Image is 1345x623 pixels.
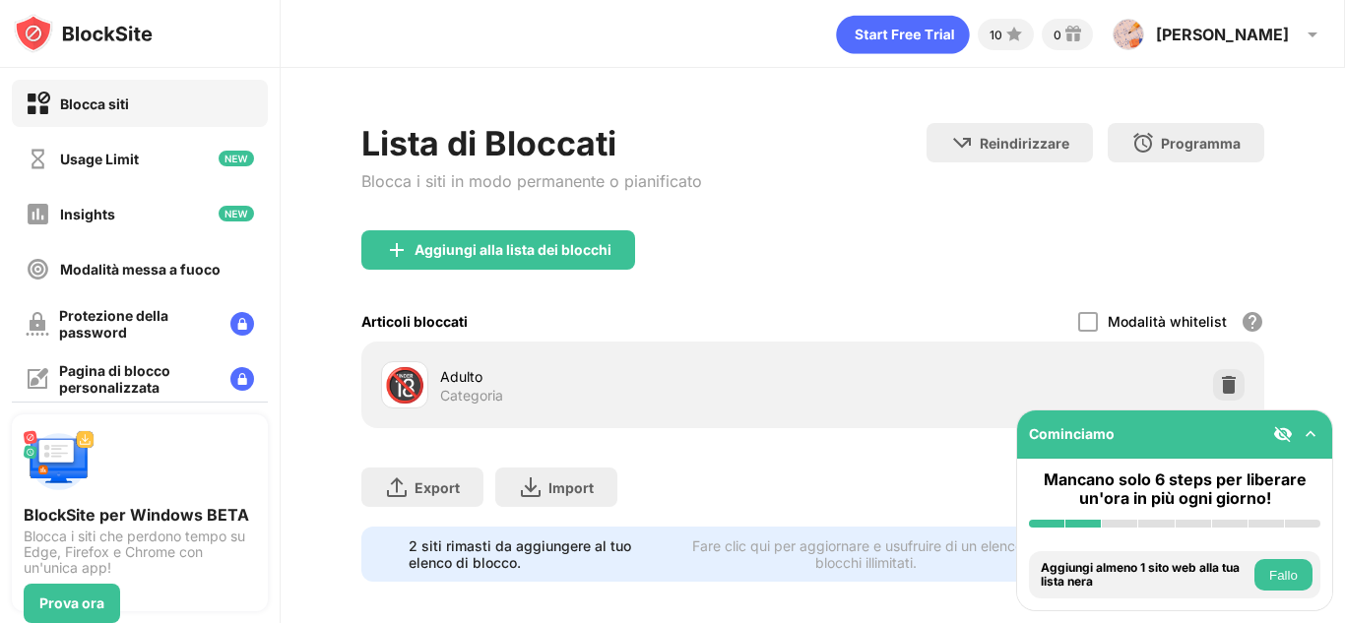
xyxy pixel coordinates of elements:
div: Cominciamo [1029,425,1115,442]
img: new-icon.svg [219,151,254,166]
div: Prova ora [39,595,104,611]
div: 2 siti rimasti da aggiungere al tuo elenco di blocco. [409,537,675,571]
div: Lista di Bloccati [361,123,702,163]
img: block-on.svg [26,92,50,116]
div: Insights [60,206,115,222]
div: 🔞 [384,365,425,405]
img: time-usage-off.svg [26,147,50,171]
img: points-small.svg [1002,23,1026,46]
div: Import [548,479,594,496]
img: focus-off.svg [26,257,50,281]
div: Mancano solo 6 steps per liberare un'ora in più ogni giorno! [1029,470,1320,508]
img: password-protection-off.svg [26,312,49,336]
div: Fare clic qui per aggiornare e usufruire di un elenco di blocchi illimitati. [687,537,1044,571]
div: BlockSite per Windows BETA [24,505,256,525]
div: Adulto [440,366,813,387]
div: Usage Limit [60,151,139,167]
div: Blocca i siti in modo permanente o pianificato [361,171,702,191]
div: 0 [1054,28,1061,42]
img: lock-menu.svg [230,367,254,391]
div: Programma [1161,135,1241,152]
div: Aggiungi almeno 1 sito web alla tua lista nera [1041,561,1249,590]
div: Export [415,479,460,496]
img: ACg8ocJt8eCzLZyLj_20nSWc8QpSl_HjMLnOKGsoGIvDKzLQOTYsmKg=s96-c [1113,19,1144,50]
div: animation [836,15,970,54]
img: omni-setup-toggle.svg [1301,424,1320,444]
img: push-desktop.svg [24,426,95,497]
div: Blocca i siti che perdono tempo su Edge, Firefox e Chrome con un'unica app! [24,529,256,576]
div: Categoria [440,387,503,405]
div: Modalità whitelist [1108,313,1227,330]
div: 10 [990,28,1002,42]
img: new-icon.svg [219,206,254,221]
div: Protezione della password [59,307,215,341]
div: Reindirizzare [980,135,1069,152]
div: Pagina di blocco personalizzata [59,362,215,396]
img: logo-blocksite.svg [14,14,153,53]
div: Blocca siti [60,95,129,112]
img: customize-block-page-off.svg [26,367,49,391]
img: lock-menu.svg [230,312,254,336]
button: Fallo [1254,559,1313,591]
div: Articoli bloccati [361,313,468,330]
div: Aggiungi alla lista dei blocchi [415,242,611,258]
div: [PERSON_NAME] [1156,25,1289,44]
img: eye-not-visible.svg [1273,424,1293,444]
img: insights-off.svg [26,202,50,226]
img: reward-small.svg [1061,23,1085,46]
div: Modalità messa a fuoco [60,261,221,278]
